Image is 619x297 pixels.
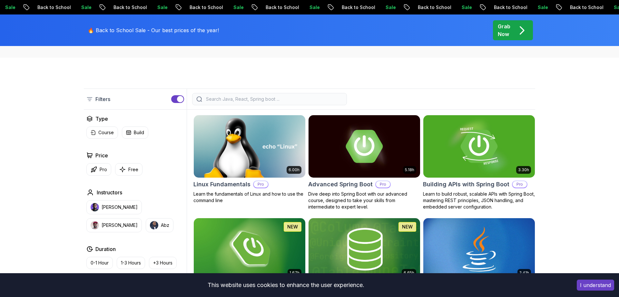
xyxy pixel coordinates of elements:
p: Back to School [403,4,447,11]
p: Sale [219,4,240,11]
img: instructor img [91,221,99,229]
p: NEW [402,224,413,230]
h2: Price [95,152,108,159]
p: Pro [254,181,268,188]
p: Sale [447,4,468,11]
button: Free [115,163,142,176]
p: 3.30h [518,167,529,172]
p: Back to School [327,4,371,11]
p: Back to School [479,4,523,11]
h2: Linux Fundamentals [193,180,251,189]
p: +3 Hours [153,260,172,266]
button: Course [86,126,118,139]
p: Sale [523,4,544,11]
img: instructor img [150,221,158,229]
p: Course [98,129,114,136]
p: Filters [95,95,110,103]
button: 1-3 Hours [117,257,145,269]
input: Search Java, React, Spring boot ... [205,96,343,102]
p: Back to School [251,4,295,11]
p: Pro [100,166,107,173]
p: 🔥 Back to School Sale - Our best prices of the year! [88,26,219,34]
div: This website uses cookies to enhance the user experience. [5,278,567,292]
p: Sale [295,4,316,11]
p: Back to School [175,4,219,11]
a: Linux Fundamentals card6.00hLinux FundamentalsProLearn the fundamentals of Linux and how to use t... [193,115,306,204]
img: Spring Boot for Beginners card [194,218,305,281]
p: [PERSON_NAME] [102,204,138,210]
p: Learn the fundamentals of Linux and how to use the command line [193,191,306,204]
a: Building APIs with Spring Boot card3.30hBuilding APIs with Spring BootProLearn to build robust, s... [423,115,535,210]
p: Learn to build robust, scalable APIs with Spring Boot, mastering REST principles, JSON handling, ... [423,191,535,210]
p: NEW [287,224,298,230]
a: Advanced Spring Boot card5.18hAdvanced Spring BootProDive deep into Spring Boot with our advanced... [308,115,420,210]
p: Pro [376,181,390,188]
p: Sale [67,4,87,11]
p: Pro [513,181,527,188]
button: instructor img[PERSON_NAME] [86,218,142,232]
img: Linux Fundamentals card [194,115,305,178]
button: instructor img[PERSON_NAME] [86,200,142,214]
p: 2.41h [519,270,529,275]
p: Build [134,129,144,136]
p: 1-3 Hours [121,260,141,266]
img: Advanced Spring Boot card [309,115,420,178]
img: Building APIs with Spring Boot card [423,115,535,178]
p: 0-1 Hour [91,260,109,266]
img: Java for Beginners card [423,218,535,281]
p: Dive deep into Spring Boot with our advanced course, designed to take your skills from intermedia... [308,191,420,210]
p: Back to School [99,4,143,11]
p: 6.00h [289,167,300,172]
button: +3 Hours [149,257,177,269]
img: Spring Data JPA card [309,218,420,281]
h2: Type [95,115,108,123]
button: instructor imgAbz [146,218,173,232]
p: 1.67h [290,270,300,275]
button: 0-1 Hour [86,257,113,269]
button: Build [122,126,148,139]
h2: Duration [95,245,116,253]
h2: Advanced Spring Boot [308,180,373,189]
p: Sale [143,4,163,11]
p: Free [128,166,138,173]
h2: Building APIs with Spring Boot [423,180,509,189]
p: [PERSON_NAME] [102,222,138,228]
p: Back to School [23,4,67,11]
p: 5.18h [405,167,414,172]
button: Accept cookies [577,280,614,291]
p: Back to School [555,4,599,11]
p: 6.65h [404,270,414,275]
p: Sale [371,4,392,11]
p: Grab Now [498,23,510,38]
button: Pro [86,163,111,176]
p: Abz [161,222,169,228]
h2: Instructors [97,189,122,196]
img: instructor img [91,203,99,211]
